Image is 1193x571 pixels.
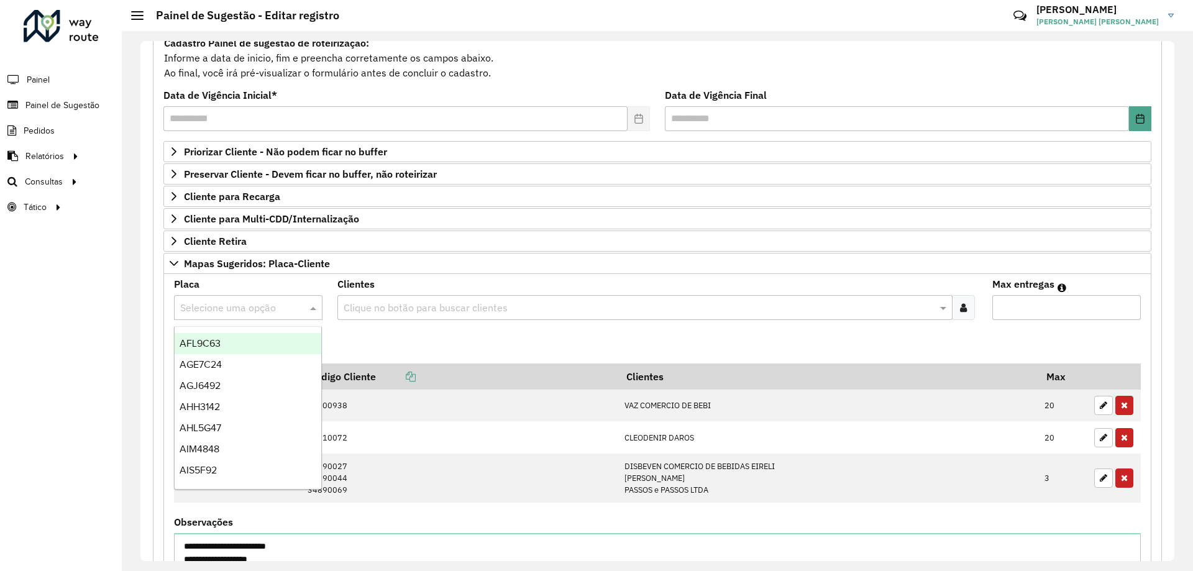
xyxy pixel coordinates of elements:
[180,359,222,370] span: AGE7C24
[163,88,277,103] label: Data de Vigência Inicial
[163,208,1151,229] a: Cliente para Multi-CDD/Internalização
[163,141,1151,162] a: Priorizar Cliente - Não podem ficar no buffer
[27,73,50,86] span: Painel
[163,253,1151,274] a: Mapas Sugeridos: Placa-Cliente
[184,147,387,157] span: Priorizar Cliente - Não podem ficar no buffer
[1129,106,1151,131] button: Choose Date
[163,35,1151,81] div: Informe a data de inicio, fim e preencha corretamente os campos abaixo. Ao final, você irá pré-vi...
[618,390,1038,422] td: VAZ COMERCIO DE BEBI
[618,454,1038,503] td: DISBEVEN COMERCIO DE BEBIDAS EIRELI [PERSON_NAME] PASSOS e PASSOS LTDA
[376,370,416,383] a: Copiar
[24,124,55,137] span: Pedidos
[992,276,1054,291] label: Max entregas
[180,380,221,391] span: AGJ6492
[163,231,1151,252] a: Cliente Retira
[301,454,618,503] td: 34890027 34890044 34890069
[174,326,322,490] ng-dropdown-panel: Options list
[25,175,63,188] span: Consultas
[337,276,375,291] label: Clientes
[174,514,233,529] label: Observações
[1038,390,1088,422] td: 20
[301,421,618,454] td: 40910072
[184,258,330,268] span: Mapas Sugeridos: Placa-Cliente
[180,401,220,412] span: AHH3142
[184,236,247,246] span: Cliente Retira
[1058,283,1066,293] em: Máximo de clientes que serão colocados na mesma rota com os clientes informados
[25,99,99,112] span: Painel de Sugestão
[180,338,221,349] span: AFL9C63
[184,214,359,224] span: Cliente para Multi-CDD/Internalização
[1036,16,1159,27] span: [PERSON_NAME] [PERSON_NAME]
[163,163,1151,185] a: Preservar Cliente - Devem ficar no buffer, não roteirizar
[665,88,767,103] label: Data de Vigência Final
[180,465,217,475] span: AIS5F92
[180,423,221,433] span: AHL5G47
[25,150,64,163] span: Relatórios
[164,37,369,49] strong: Cadastro Painel de sugestão de roteirização:
[24,201,47,214] span: Tático
[184,169,437,179] span: Preservar Cliente - Devem ficar no buffer, não roteirizar
[1038,421,1088,454] td: 20
[184,191,280,201] span: Cliente para Recarga
[180,444,219,454] span: AIM4848
[618,421,1038,454] td: CLEODENIR DAROS
[144,9,339,22] h2: Painel de Sugestão - Editar registro
[163,186,1151,207] a: Cliente para Recarga
[618,363,1038,390] th: Clientes
[301,390,618,422] td: 40900938
[1038,363,1088,390] th: Max
[301,363,618,390] th: Código Cliente
[1007,2,1033,29] a: Contato Rápido
[174,276,199,291] label: Placa
[1036,4,1159,16] h3: [PERSON_NAME]
[1038,454,1088,503] td: 3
